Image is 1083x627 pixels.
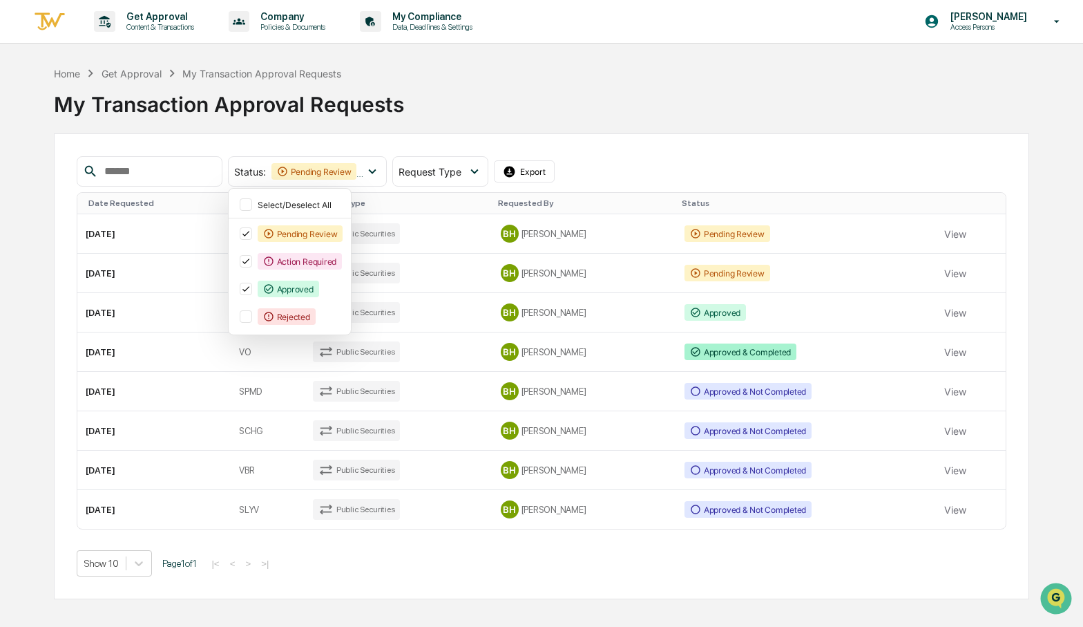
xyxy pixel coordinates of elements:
[939,11,1034,22] p: [PERSON_NAME]
[494,160,555,183] button: Export
[115,22,201,32] p: Content & Transactions
[102,68,162,79] div: Get Approval
[684,225,770,242] div: Pending Review
[944,220,966,247] button: View
[258,253,342,270] div: Action Required
[77,333,231,372] td: [DATE]
[501,461,519,479] div: BH
[501,500,519,518] div: BH
[249,22,332,32] p: Policies & Documents
[501,422,668,440] div: [PERSON_NAME]
[258,225,343,242] div: Pending Review
[77,411,231,451] td: [DATE]
[313,460,401,480] div: Public Securities
[501,382,519,400] div: BH
[226,558,240,570] button: <
[684,265,770,281] div: Pending Review
[100,175,111,186] div: 🗄️
[944,259,966,287] button: View
[684,462,812,478] div: Approved & Not Completed
[501,225,519,243] div: BH
[231,490,304,529] td: SLYV
[77,214,231,254] td: [DATE]
[14,105,39,130] img: 1746055101610-c473b297-6a78-478c-a979-82029cc54cd1
[14,175,25,186] div: 🖐️
[684,383,812,400] div: Approved & Not Completed
[501,264,668,282] div: [PERSON_NAME]
[501,303,668,321] div: [PERSON_NAME]
[313,420,401,441] div: Public Securities
[241,558,255,570] button: >
[235,109,251,126] button: Start new chat
[77,490,231,529] td: [DATE]
[501,422,519,440] div: BH
[271,163,357,180] div: Pending Review
[399,166,461,178] span: Request Type
[14,201,25,212] div: 🔎
[97,233,167,244] a: Powered byPylon
[501,225,668,243] div: [PERSON_NAME]
[258,281,319,297] div: Approved
[95,168,177,193] a: 🗄️Attestations
[313,263,401,283] div: Public Securities
[162,558,197,569] span: Page 1 of 1
[684,344,796,360] div: Approved & Completed
[77,372,231,411] td: [DATE]
[313,499,401,520] div: Public Securities
[258,308,316,325] div: Rejected
[944,338,966,366] button: View
[77,293,231,333] td: [DATE]
[182,68,341,79] div: My Transaction Approval Requests
[231,333,304,372] td: VO
[944,377,966,405] button: View
[501,500,668,518] div: [PERSON_NAME]
[257,558,273,570] button: >|
[114,174,171,187] span: Attestations
[381,11,479,22] p: My Compliance
[249,11,332,22] p: Company
[28,174,89,187] span: Preclearance
[944,456,966,484] button: View
[36,62,228,77] input: Clear
[939,22,1034,32] p: Access Persons
[8,194,93,219] a: 🔎Data Lookup
[381,22,479,32] p: Data, Deadlines & Settings
[14,28,251,50] p: How can we help?
[88,198,225,208] div: Date Requested
[47,105,227,119] div: Start new chat
[498,198,671,208] div: Requested By
[684,304,746,321] div: Approved
[258,200,343,210] div: Select/Deselect All
[231,411,304,451] td: SCHG
[207,558,223,570] button: |<
[944,417,966,444] button: View
[313,341,401,362] div: Public Securities
[231,451,304,490] td: VBR
[1039,581,1076,619] iframe: Open customer support
[501,461,668,479] div: [PERSON_NAME]
[137,234,167,244] span: Pylon
[54,68,80,79] div: Home
[684,501,812,518] div: Approved & Not Completed
[501,343,519,361] div: BH
[33,10,66,33] img: logo
[234,166,266,178] span: Status :
[28,200,87,214] span: Data Lookup
[501,303,519,321] div: BH
[944,299,966,326] button: View
[8,168,95,193] a: 🖐️Preclearance
[310,198,487,208] div: Request Type
[77,451,231,490] td: [DATE]
[231,372,304,411] td: SPMD
[501,343,668,361] div: [PERSON_NAME]
[944,496,966,523] button: View
[54,81,1028,117] div: My Transaction Approval Requests
[115,11,201,22] p: Get Approval
[684,422,812,439] div: Approved & Not Completed
[501,264,519,282] div: BH
[313,381,401,402] div: Public Securities
[682,198,930,208] div: Status
[313,302,401,323] div: Public Securities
